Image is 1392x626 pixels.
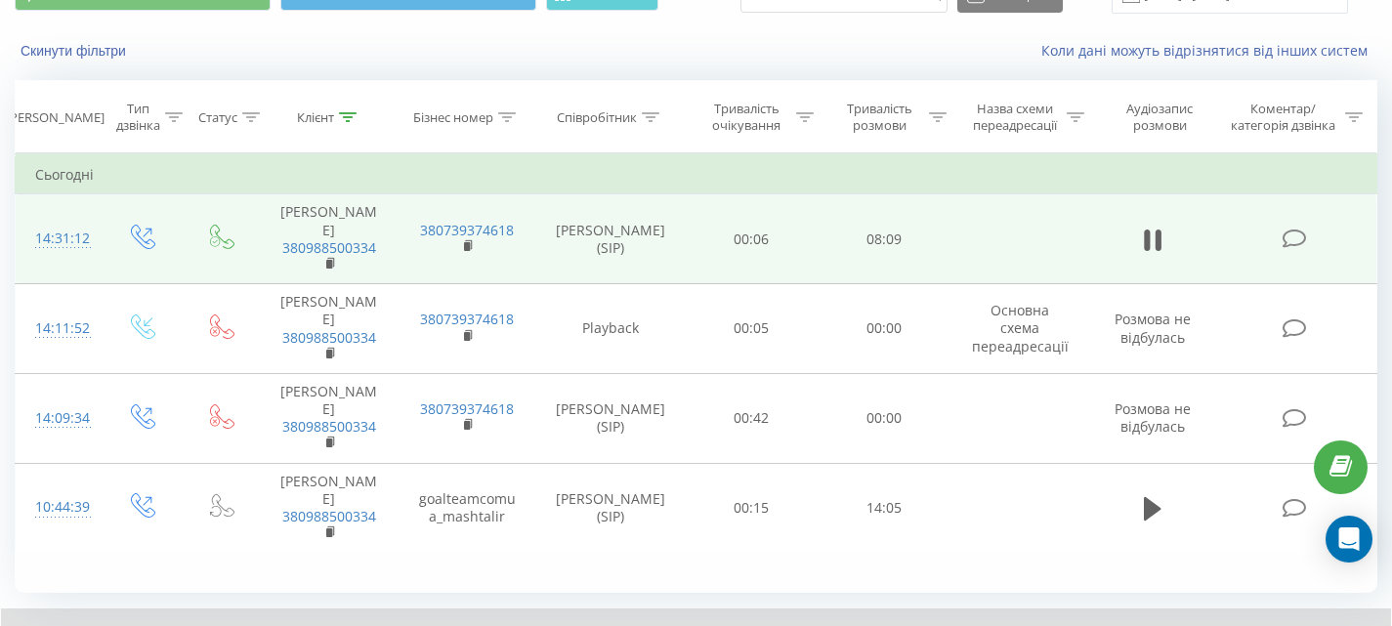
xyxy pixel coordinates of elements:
td: goalteamcomua_mashtalir [398,463,536,553]
td: [PERSON_NAME] (SIP) [536,194,685,284]
a: 380739374618 [420,399,514,418]
td: Сьогодні [16,155,1377,194]
td: 00:00 [818,373,950,463]
td: [PERSON_NAME] [260,373,399,463]
td: 00:05 [685,284,818,374]
td: [PERSON_NAME] (SIP) [536,463,685,553]
div: Аудіозапис розмови [1107,101,1212,134]
td: Playback [536,284,685,374]
td: [PERSON_NAME] (SIP) [536,373,685,463]
td: 00:42 [685,373,818,463]
td: [PERSON_NAME] [260,284,399,374]
div: Статус [198,109,237,126]
td: 08:09 [818,194,950,284]
td: [PERSON_NAME] [260,194,399,284]
div: Open Intercom Messenger [1326,516,1372,563]
div: Назва схеми переадресації [969,101,1063,134]
a: Коли дані можуть відрізнятися вiд інших систем [1041,41,1377,60]
div: 10:44:39 [35,488,81,526]
span: Розмова не відбулась [1115,399,1191,436]
div: Тривалість розмови [836,101,924,134]
div: Бізнес номер [413,109,493,126]
a: 380988500334 [282,507,376,525]
div: 14:11:52 [35,310,81,348]
div: Клієнт [297,109,334,126]
a: 380988500334 [282,238,376,257]
td: [PERSON_NAME] [260,463,399,553]
div: 14:09:34 [35,399,81,438]
div: [PERSON_NAME] [6,109,105,126]
a: 380739374618 [420,221,514,239]
div: Коментар/категорія дзвінка [1226,101,1340,134]
td: 00:15 [685,463,818,553]
div: Співробітник [557,109,637,126]
div: Тип дзвінка [116,101,160,134]
td: 00:06 [685,194,818,284]
div: Тривалість очікування [702,101,790,134]
a: 380988500334 [282,417,376,436]
span: Розмова не відбулась [1115,310,1191,346]
td: Основна схема переадресації [950,284,1089,374]
button: Скинути фільтри [15,42,136,60]
div: 14:31:12 [35,220,81,258]
a: 380988500334 [282,328,376,347]
td: 14:05 [818,463,950,553]
a: 380739374618 [420,310,514,328]
td: 00:00 [818,284,950,374]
